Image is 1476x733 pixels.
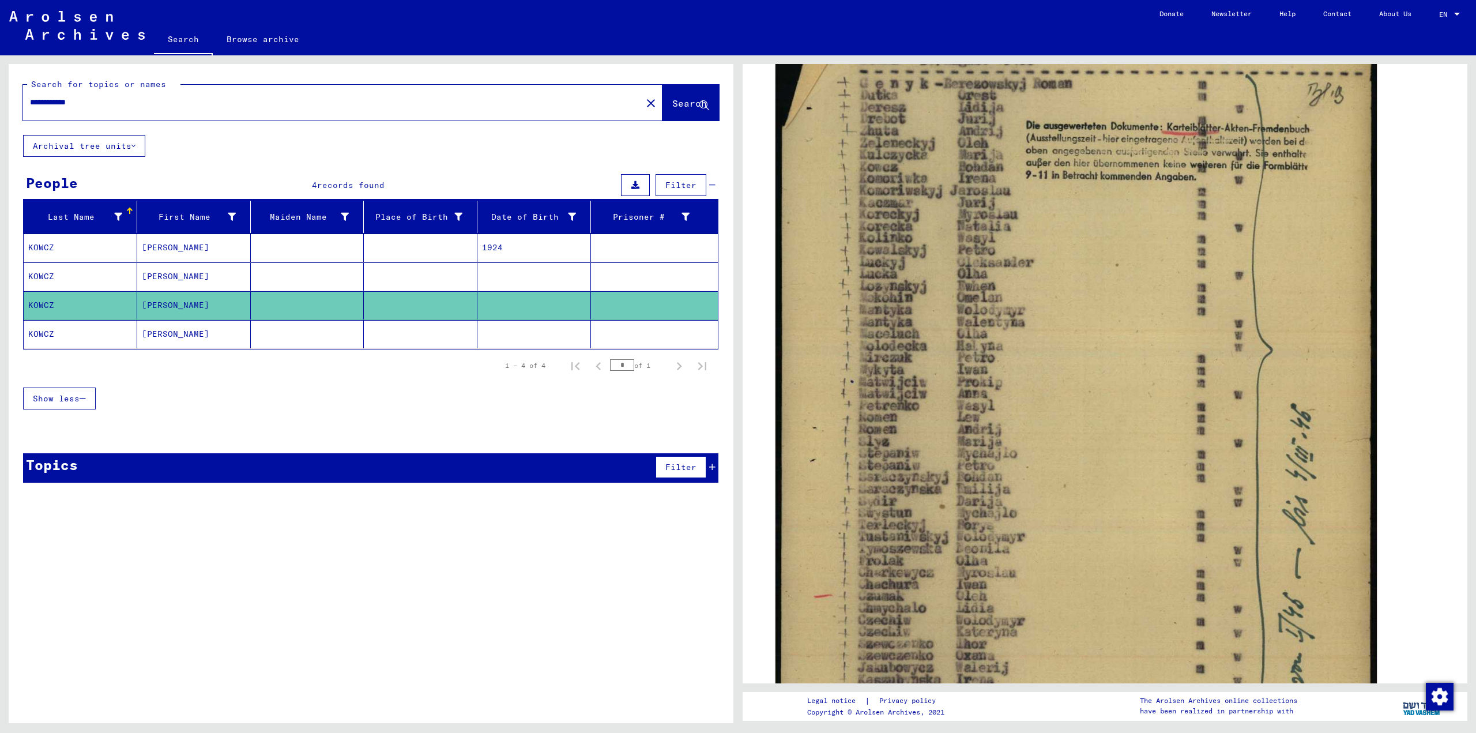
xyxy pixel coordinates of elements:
[24,234,137,262] mat-cell: KOWCZ
[1140,696,1297,706] p: The Arolsen Archives online collections
[23,388,96,409] button: Show less
[31,79,166,89] mat-label: Search for topics or names
[142,208,250,226] div: First Name
[24,262,137,291] mat-cell: KOWCZ
[26,172,78,193] div: People
[24,291,137,319] mat-cell: KOWCZ
[28,211,122,223] div: Last Name
[23,135,145,157] button: Archival tree units
[142,211,236,223] div: First Name
[24,320,137,348] mat-cell: KOWCZ
[807,695,865,707] a: Legal notice
[154,25,213,55] a: Search
[477,234,591,262] mat-cell: 1924
[137,201,251,233] mat-header-cell: First Name
[591,201,718,233] mat-header-cell: Prisoner #
[251,201,364,233] mat-header-cell: Maiden Name
[668,354,691,377] button: Next page
[482,211,576,223] div: Date of Birth
[1426,683,1454,711] img: Change consent
[312,180,317,190] span: 4
[33,393,80,404] span: Show less
[137,234,251,262] mat-cell: [PERSON_NAME]
[137,262,251,291] mat-cell: [PERSON_NAME]
[807,695,950,707] div: |
[656,174,706,196] button: Filter
[1400,691,1444,720] img: yv_logo.png
[596,208,704,226] div: Prisoner #
[505,360,545,371] div: 1 – 4 of 4
[26,454,78,475] div: Topics
[807,707,950,717] p: Copyright © Arolsen Archives, 2021
[656,456,706,478] button: Filter
[364,201,477,233] mat-header-cell: Place of Birth
[1140,706,1297,716] p: have been realized in partnership with
[137,320,251,348] mat-cell: [PERSON_NAME]
[1439,10,1452,18] span: EN
[587,354,610,377] button: Previous page
[255,211,349,223] div: Maiden Name
[662,85,719,121] button: Search
[644,96,658,110] mat-icon: close
[137,291,251,319] mat-cell: [PERSON_NAME]
[639,91,662,114] button: Clear
[665,462,696,472] span: Filter
[564,354,587,377] button: First page
[1425,682,1453,710] div: Change consent
[477,201,591,233] mat-header-cell: Date of Birth
[24,201,137,233] mat-header-cell: Last Name
[368,211,462,223] div: Place of Birth
[213,25,313,53] a: Browse archive
[596,211,690,223] div: Prisoner #
[870,695,950,707] a: Privacy policy
[482,208,590,226] div: Date of Birth
[665,180,696,190] span: Filter
[691,354,714,377] button: Last page
[368,208,477,226] div: Place of Birth
[9,11,145,40] img: Arolsen_neg.svg
[317,180,385,190] span: records found
[28,208,137,226] div: Last Name
[255,208,364,226] div: Maiden Name
[672,97,707,109] span: Search
[610,360,668,371] div: of 1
